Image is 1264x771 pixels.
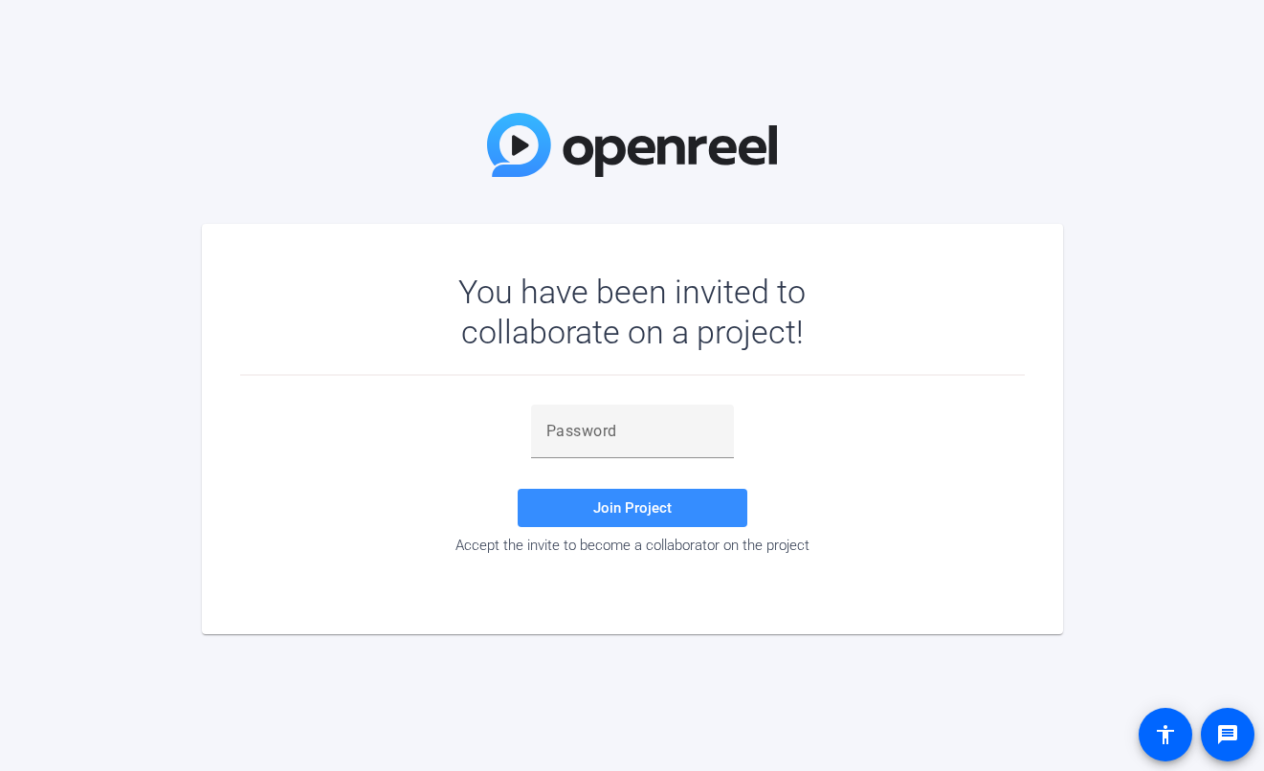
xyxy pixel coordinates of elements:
[487,113,778,177] img: OpenReel Logo
[593,499,672,517] span: Join Project
[1216,723,1239,746] mat-icon: message
[403,272,861,352] div: You have been invited to collaborate on a project!
[546,420,719,443] input: Password
[240,537,1025,554] div: Accept the invite to become a collaborator on the project
[518,489,747,527] button: Join Project
[1154,723,1177,746] mat-icon: accessibility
